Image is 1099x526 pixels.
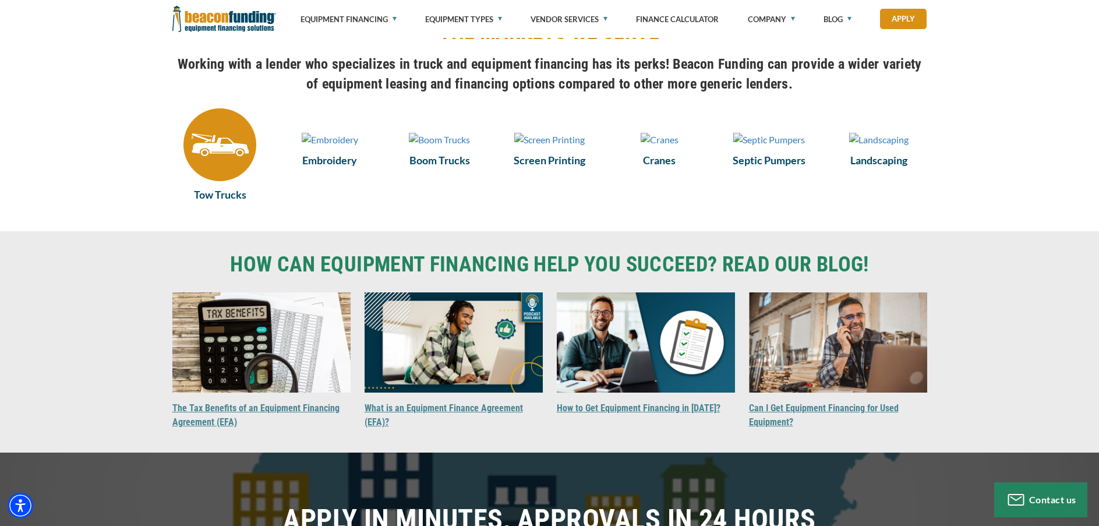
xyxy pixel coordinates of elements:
img: Embroidery [302,133,358,147]
img: Screen Printing [514,133,585,147]
img: What is an Equipment Finance Agreement (EFA)? [365,292,543,393]
a: Screen Printing [501,153,598,168]
img: Tow Trucks [183,108,256,181]
img: Cranes [641,133,679,147]
a: Tow Trucks [172,187,268,202]
a: Screen Printing [501,132,598,147]
a: Tow Trucks [172,132,268,181]
img: Can I Get Equipment Financing for Used Equipment? [749,292,927,393]
a: Embroidery [282,153,378,168]
a: Septic Pumpers [721,132,817,147]
a: Boom Trucks [392,153,488,168]
a: Can I Get Equipment Financing for Used Equipment? [749,403,899,428]
a: Cranes [612,153,708,168]
img: Septic Pumpers [733,133,805,147]
img: Landscaping [849,133,909,147]
span: Contact us [1029,494,1076,505]
a: Cranes [612,132,708,147]
img: Boom Trucks [409,133,470,147]
a: HOW CAN EQUIPMENT FINANCING HELP YOU SUCCEED? READ OUR BLOG! [172,255,927,275]
h4: Working with a lender who specializes in truck and equipment financing has its perks! Beacon Fund... [172,54,927,94]
a: Embroidery [282,132,378,147]
div: Accessibility Menu [8,493,33,518]
a: What is an Equipment Finance Agreement (EFA)? [365,403,523,428]
img: How to Get Equipment Financing in 2025? [557,292,735,393]
a: Boom Trucks [392,132,488,147]
a: Apply [880,9,927,29]
a: Landscaping [831,153,927,168]
a: Septic Pumpers [721,153,817,168]
button: Contact us [994,482,1087,517]
a: The Tax Benefits of an Equipment Financing Agreement (EFA) [172,403,340,428]
img: The Tax Benefits of an Equipment Financing Agreement (EFA) [172,292,351,393]
a: Landscaping [831,132,927,147]
a: How to Get Equipment Financing in [DATE]? [557,403,720,414]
